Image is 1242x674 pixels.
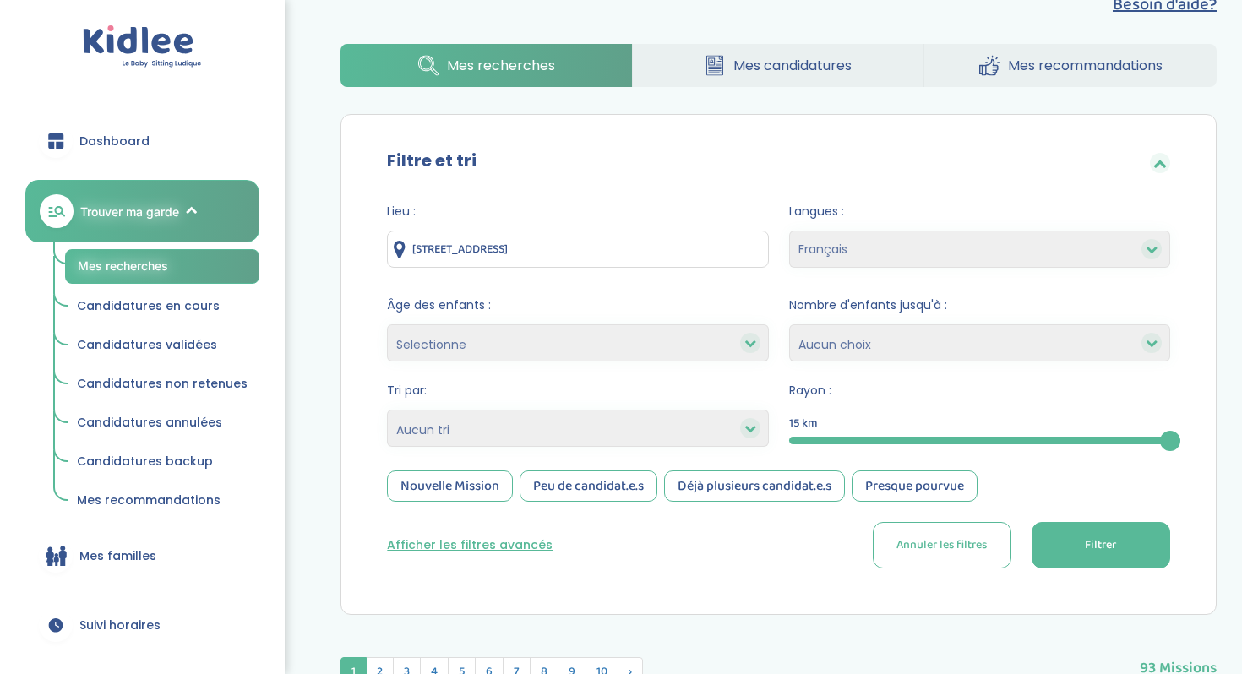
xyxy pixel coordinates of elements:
span: Suivi horaires [79,617,161,634]
span: Âge des enfants : [387,296,768,314]
span: Mes recherches [78,258,168,273]
a: Mes familles [25,525,259,586]
span: Candidatures en cours [77,297,220,314]
span: Candidatures validées [77,336,217,353]
a: Mes candidatures [633,44,924,87]
img: logo.svg [83,25,202,68]
span: Mes recherches [447,55,555,76]
div: Déjà plusieurs candidat.e.s [664,470,845,502]
span: Mes candidatures [733,55,852,76]
a: Candidatures en cours [65,291,259,323]
a: Dashboard [25,111,259,171]
span: Langues : [789,203,1170,220]
span: Mes familles [79,547,156,565]
a: Mes recommandations [65,485,259,517]
button: Afficher les filtres avancés [387,536,553,554]
button: Annuler les filtres [873,522,1011,568]
span: Trouver ma garde [80,203,179,220]
span: Candidatures annulées [77,414,222,431]
span: Candidatures non retenues [77,375,248,392]
a: Candidatures validées [65,329,259,361]
span: Annuler les filtres [896,536,987,554]
span: 15 km [789,415,818,432]
span: Tri par: [387,382,768,400]
button: Filtrer [1032,522,1170,568]
span: Candidatures backup [77,453,213,470]
a: Mes recherches [340,44,632,87]
span: Mes recommandations [77,492,221,508]
a: Candidatures backup [65,446,259,478]
span: Dashboard [79,133,150,150]
span: Rayon : [789,382,1170,400]
span: Filtrer [1085,536,1116,554]
a: Mes recommandations [924,44,1217,87]
div: Nouvelle Mission [387,470,513,502]
div: Presque pourvue [852,470,978,502]
a: Mes recherches [65,249,259,284]
span: Lieu : [387,203,768,220]
div: Peu de candidat.e.s [520,470,657,502]
a: Suivi horaires [25,595,259,655]
a: Candidatures annulées [65,407,259,439]
a: Candidatures non retenues [65,368,259,400]
input: Ville ou code postale [387,231,768,268]
label: Filtre et tri [387,148,477,173]
span: Mes recommandations [1008,55,1163,76]
a: Trouver ma garde [25,180,259,242]
span: Nombre d'enfants jusqu'à : [789,296,1170,314]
